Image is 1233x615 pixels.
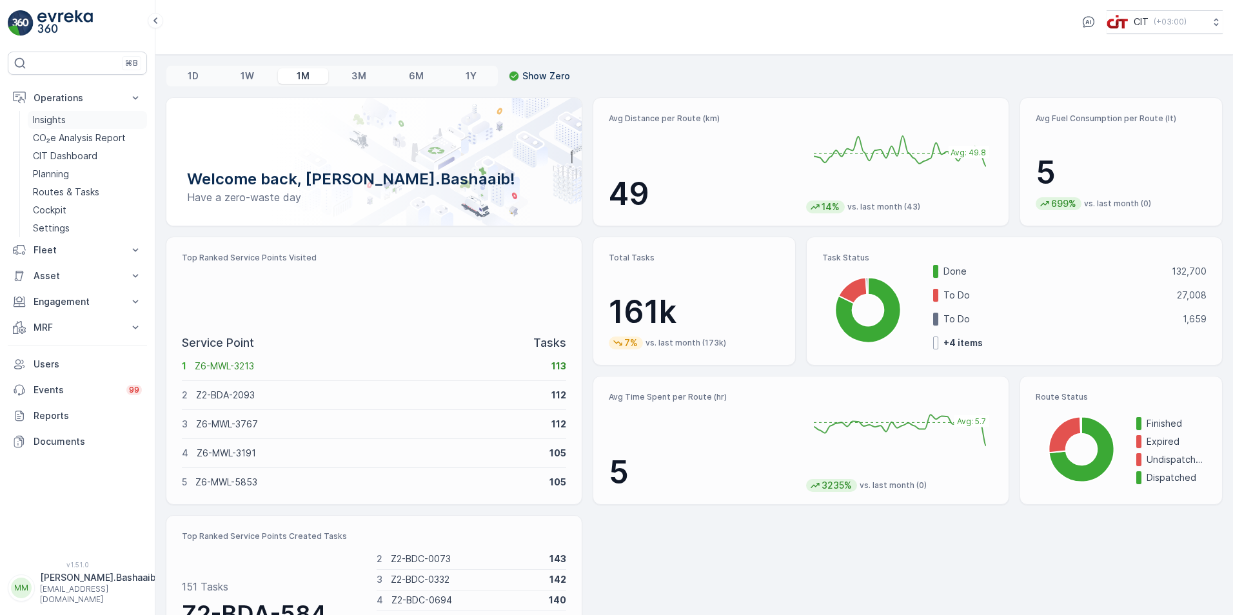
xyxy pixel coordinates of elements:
p: Z6-MWL-3767 [196,418,543,431]
p: 3235% [820,479,853,492]
p: 1 [182,360,186,373]
p: Welcome back, [PERSON_NAME].Bashaaib! [187,169,561,190]
p: Finished [1147,417,1207,430]
p: Operations [34,92,121,104]
button: Asset [8,263,147,289]
p: vs. last month (173k) [646,338,726,348]
p: Avg Distance per Route (km) [609,113,796,124]
p: Fleet [34,244,121,257]
p: 105 [549,447,566,460]
p: Users [34,358,142,371]
p: [EMAIL_ADDRESS][DOMAIN_NAME] [40,584,156,605]
p: Settings [33,222,70,235]
p: 112 [551,418,566,431]
a: CIT Dashboard [28,147,147,165]
p: 6M [409,70,424,83]
button: Operations [8,85,147,111]
p: 3M [351,70,366,83]
p: 1Y [466,70,477,83]
p: Done [943,265,1163,278]
p: Routes & Tasks [33,186,99,199]
p: 151 Tasks [182,579,228,594]
a: Settings [28,219,147,237]
p: Undispatched [1147,453,1207,466]
a: Users [8,351,147,377]
p: CIT Dashboard [33,150,97,162]
p: Planning [33,168,69,181]
a: Planning [28,165,147,183]
p: Insights [33,113,66,126]
p: vs. last month (0) [860,480,927,491]
a: Routes & Tasks [28,183,147,201]
p: Total Tasks [609,253,780,263]
div: MM [11,578,32,598]
p: 1D [188,70,199,83]
p: CIT [1134,15,1149,28]
p: Documents [34,435,142,448]
p: Asset [34,269,121,282]
a: Cockpit [28,201,147,219]
img: logo_light-DOdMpM7g.png [37,10,93,36]
p: 7% [623,337,639,349]
p: To Do [943,289,1169,302]
p: 143 [549,552,566,565]
p: Z2-BDC-0694 [391,594,540,607]
p: 105 [549,476,566,489]
p: 132,700 [1172,265,1207,278]
p: 5 [182,476,187,489]
p: 113 [551,360,566,373]
button: MRF [8,315,147,340]
button: CIT(+03:00) [1107,10,1223,34]
p: Z2-BDC-0332 [391,573,541,586]
p: Z6-MWL-3191 [197,447,541,460]
p: 14% [820,200,841,213]
a: Documents [8,429,147,454]
p: Events [34,384,119,396]
p: 49 [609,175,796,213]
p: 4 [182,447,188,460]
p: 2 [182,389,188,402]
p: 4 [377,594,383,607]
p: Tasks [533,334,566,352]
p: ( +03:00 ) [1154,17,1187,27]
p: 3 [182,418,188,431]
p: Service Point [182,334,254,352]
p: Z6-MWL-3213 [195,360,543,373]
button: Fleet [8,237,147,263]
p: 2 [377,552,382,565]
p: 99 [129,385,139,395]
p: vs. last month (0) [1084,199,1151,209]
p: Route Status [1036,392,1207,402]
p: Expired [1147,435,1207,448]
a: Reports [8,403,147,429]
img: cit-logo_pOk6rL0.png [1107,15,1129,29]
p: 699% [1050,197,1078,210]
p: Cockpit [33,204,66,217]
p: Show Zero [522,70,570,83]
p: 1M [297,70,310,83]
p: Dispatched [1147,471,1207,484]
p: Reports [34,409,142,422]
p: Z2-BDC-0073 [391,552,541,565]
p: Top Ranked Service Points Visited [182,253,566,263]
button: MM[PERSON_NAME].Bashaaib[EMAIL_ADDRESS][DOMAIN_NAME] [8,571,147,605]
p: 1,659 [1183,313,1207,326]
span: v 1.51.0 [8,561,147,569]
p: Avg Fuel Consumption per Route (lt) [1036,113,1207,124]
p: 142 [549,573,566,586]
a: Insights [28,111,147,129]
p: 112 [551,389,566,402]
p: Top Ranked Service Points Created Tasks [182,531,566,542]
p: 140 [549,594,566,607]
img: logo [8,10,34,36]
p: 27,008 [1177,289,1207,302]
p: 3 [377,573,382,586]
p: Avg Time Spent per Route (hr) [609,392,796,402]
p: 1W [241,70,254,83]
p: 5 [609,453,796,492]
p: ⌘B [125,58,138,68]
p: MRF [34,321,121,334]
p: 161k [609,293,780,331]
a: Events99 [8,377,147,403]
p: 5 [1036,153,1207,192]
